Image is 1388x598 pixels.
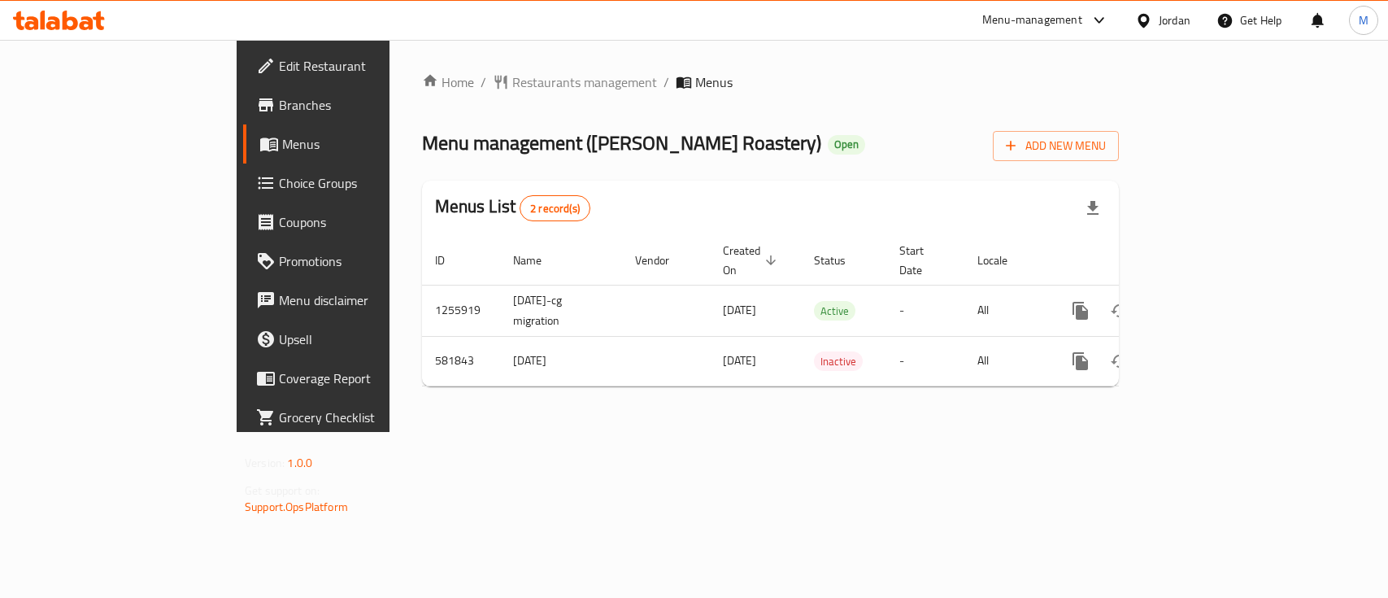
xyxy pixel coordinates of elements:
span: Menu disclaimer [279,290,455,310]
span: Vendor [635,251,690,270]
th: Actions [1048,236,1230,286]
span: [DATE] [723,299,756,321]
div: Open [828,135,865,155]
h2: Menus List [435,194,590,221]
span: Start Date [899,241,945,280]
td: All [964,336,1048,386]
span: Promotions [279,251,455,271]
span: Branches [279,95,455,115]
a: Branches [243,85,468,124]
span: Edit Restaurant [279,56,455,76]
span: Active [814,302,855,321]
a: Restaurants management [493,72,657,92]
span: M [1359,11,1368,29]
span: Restaurants management [512,72,657,92]
a: Upsell [243,320,468,359]
td: - [886,285,964,336]
span: Version: [245,452,285,474]
button: more [1061,291,1100,330]
span: Status [814,251,867,270]
div: Total records count [520,195,590,221]
span: Menus [695,72,733,92]
td: All [964,285,1048,336]
a: Coverage Report [243,359,468,398]
span: Coverage Report [279,369,455,388]
td: [DATE] [500,336,622,386]
a: Support.OpsPlatform [245,496,348,517]
a: Edit Restaurant [243,46,468,85]
button: Add New Menu [993,131,1119,161]
a: Coupons [243,203,468,242]
span: [DATE] [723,350,756,371]
a: Promotions [243,242,468,281]
span: Add New Menu [1006,136,1106,156]
li: / [664,72,669,92]
nav: breadcrumb [422,72,1119,92]
button: more [1061,342,1100,381]
a: Grocery Checklist [243,398,468,437]
span: Menu management ( [PERSON_NAME] Roastery ) [422,124,821,161]
span: 2 record(s) [520,201,590,216]
span: Locale [977,251,1029,270]
li: / [481,72,486,92]
div: Menu-management [982,11,1082,30]
a: Menu disclaimer [243,281,468,320]
a: Choice Groups [243,164,468,203]
table: enhanced table [422,236,1230,386]
button: Change Status [1100,291,1139,330]
div: Active [814,301,855,321]
span: Coupons [279,212,455,232]
a: Menus [243,124,468,164]
span: Upsell [279,330,455,349]
span: Get support on: [245,480,320,501]
span: Menus [282,134,455,154]
td: - [886,336,964,386]
div: Export file [1073,189,1112,228]
span: 1.0.0 [287,452,312,474]
span: ID [435,251,466,270]
span: Choice Groups [279,173,455,193]
span: Created On [723,241,781,280]
span: Inactive [814,352,863,371]
div: Jordan [1159,11,1190,29]
div: Inactive [814,351,863,371]
button: Change Status [1100,342,1139,381]
span: Open [828,137,865,151]
td: [DATE]-cg migration [500,285,622,336]
span: Grocery Checklist [279,408,455,427]
span: Name [513,251,563,270]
